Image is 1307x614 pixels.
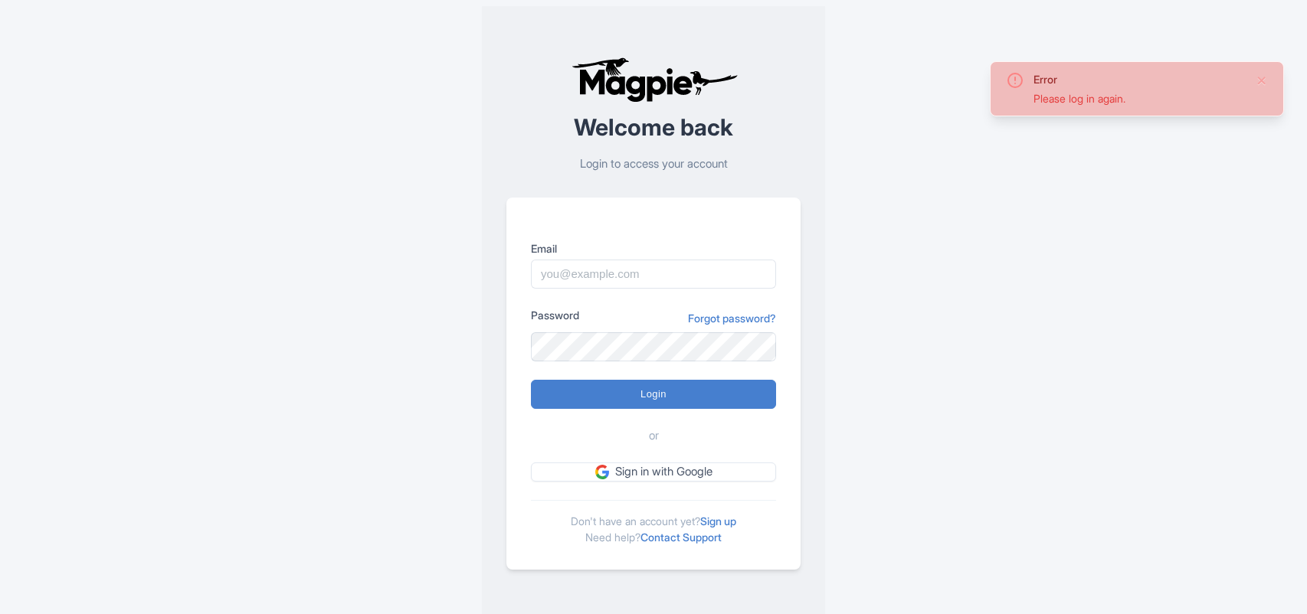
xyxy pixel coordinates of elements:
[1256,71,1268,90] button: Close
[531,462,776,482] a: Sign in with Google
[506,115,801,140] h2: Welcome back
[595,465,609,478] img: google.svg
[700,514,736,527] a: Sign up
[531,240,776,256] label: Email
[568,57,740,103] img: logo-ab69f6fb50320c5b225c76a69d11143b.png
[531,260,776,289] input: you@example.com
[531,500,776,545] div: Don't have an account yet? Need help?
[649,427,659,445] span: or
[531,380,776,409] input: Login
[531,307,579,323] label: Password
[1033,71,1243,87] div: Error
[506,155,801,173] p: Login to access your account
[1033,90,1243,106] div: Please log in again.
[688,310,776,326] a: Forgot password?
[640,531,722,544] a: Contact Support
